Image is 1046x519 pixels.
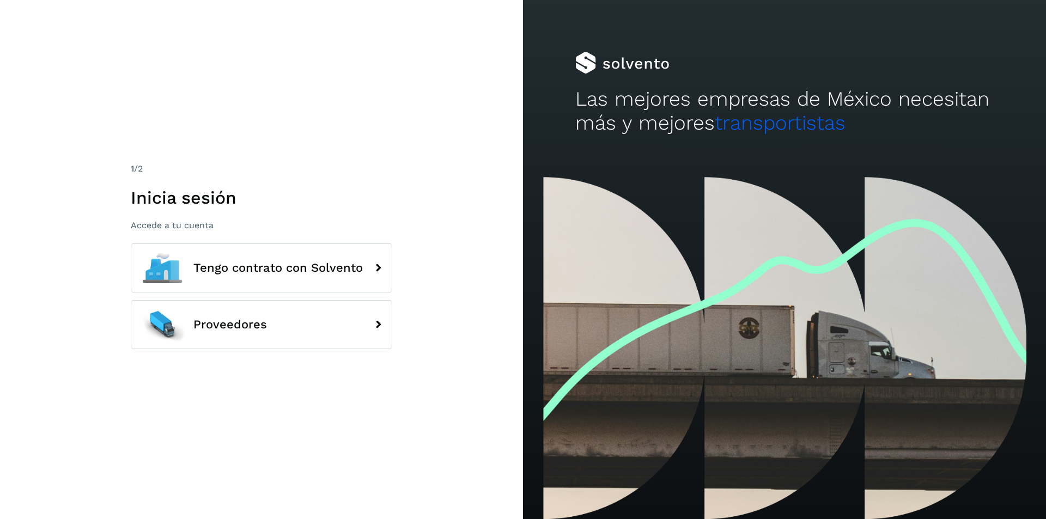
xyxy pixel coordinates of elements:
div: /2 [131,162,392,175]
span: Proveedores [193,318,267,331]
span: transportistas [715,111,846,135]
p: Accede a tu cuenta [131,220,392,230]
button: Proveedores [131,300,392,349]
button: Tengo contrato con Solvento [131,243,392,292]
h1: Inicia sesión [131,187,392,208]
span: 1 [131,163,134,174]
span: Tengo contrato con Solvento [193,261,363,274]
h2: Las mejores empresas de México necesitan más y mejores [575,87,994,136]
